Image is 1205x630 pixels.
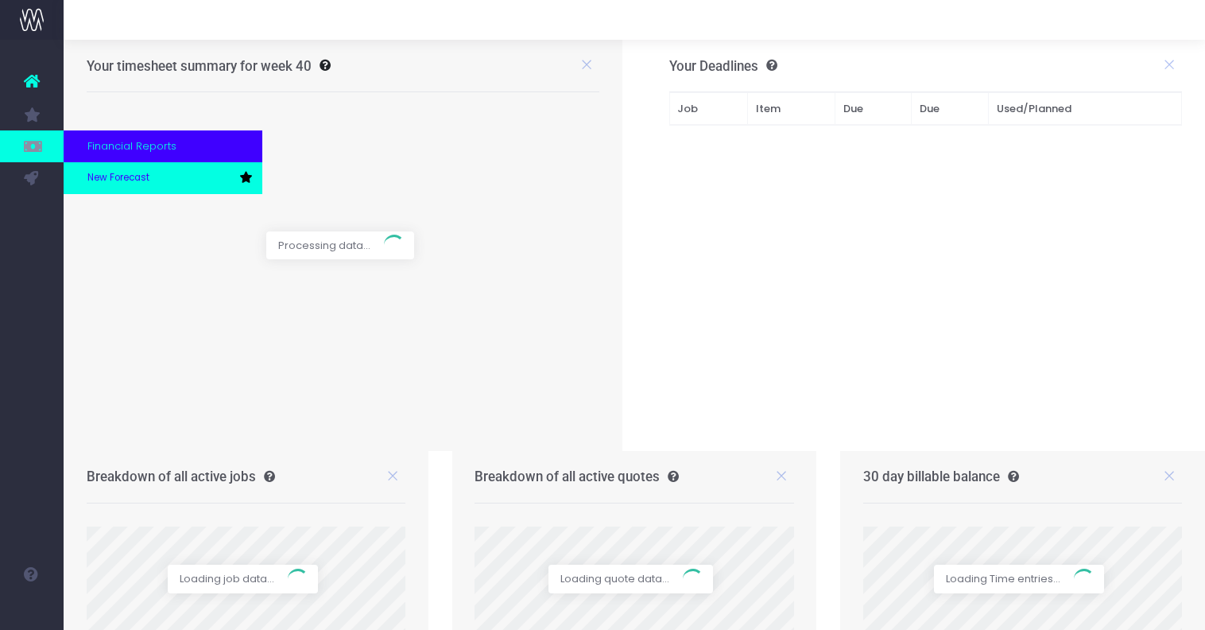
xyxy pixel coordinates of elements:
th: Item [748,93,835,126]
img: images/default_profile_image.png [20,598,44,622]
span: Loading job data... [168,565,286,593]
span: Loading quote data... [548,565,681,593]
span: Financial Reports [87,138,176,154]
span: Loading Time entries... [934,565,1072,593]
h3: Your Deadlines [669,58,777,74]
th: Due [835,93,912,126]
th: Due [912,93,989,126]
th: Job [669,93,748,126]
span: Processing data... [266,231,382,260]
th: Used/Planned [989,93,1182,126]
a: New Forecast [64,162,262,194]
span: New Forecast [87,171,149,185]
